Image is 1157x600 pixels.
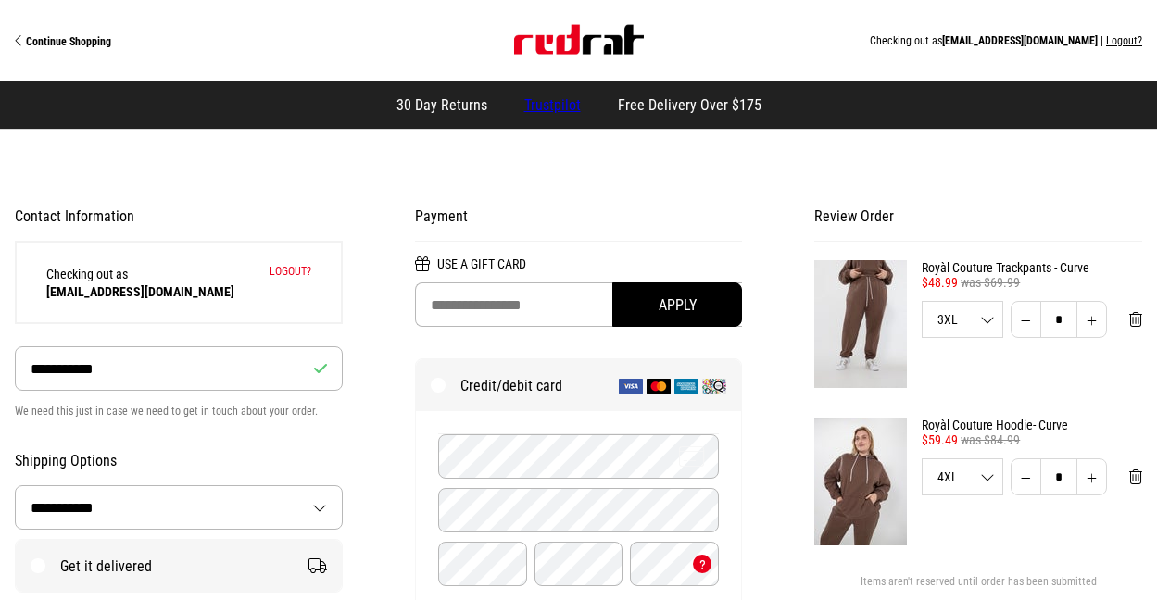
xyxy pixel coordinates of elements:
button: Logout? [270,265,311,278]
span: Free Delivery Over $175 [618,96,761,114]
img: Mastercard [647,379,671,394]
img: Visa [619,379,643,394]
a: Royàl Couture Hoodie- Curve [922,418,1142,432]
h2: Payment [415,207,743,242]
button: Increase quantity [1076,301,1107,338]
label: Get it delivered [16,540,342,592]
button: Apply [612,282,742,327]
select: Country [16,486,342,529]
span: was $69.99 [961,275,1020,290]
span: [EMAIL_ADDRESS][DOMAIN_NAME] [942,34,1098,47]
input: Quantity [1040,301,1077,338]
button: Increase quantity [1076,458,1107,495]
img: Royàl Couture Trackpants - Curve [814,260,907,388]
div: Checking out as [296,34,1142,47]
input: Year (YY) [534,542,623,586]
img: Q Card [702,379,726,394]
h2: Shipping Options [15,452,343,470]
h2: Review Order [814,207,1142,242]
input: Name on Card [438,488,720,532]
button: What's a CVC? [693,555,711,573]
input: Phone [15,346,343,391]
h2: Use a Gift Card [415,256,743,282]
button: Decrease quantity [1011,301,1041,338]
input: Card Number [438,434,720,479]
span: 3XL [923,313,1002,326]
h2: Contact Information [15,207,343,226]
input: Quantity [1040,458,1077,495]
span: 30 Day Returns [396,96,487,114]
button: Remove from cart [1114,301,1157,338]
input: CVC [630,542,719,586]
input: Month (MM) [438,542,527,586]
button: Logout? [1106,34,1142,47]
img: Royàl Couture Hoodie- Curve [814,418,907,545]
img: Red Rat [514,25,644,55]
a: Royàl Couture Trackpants - Curve [922,260,1142,275]
a: Continue Shopping [15,33,296,48]
img: American Express [674,379,698,394]
label: Credit/debit card [416,359,742,411]
button: Remove from cart [1114,458,1157,495]
p: We need this just in case we need to get in touch about your order. [15,400,343,422]
span: $48.99 [922,275,958,290]
span: 4XL [923,470,1002,483]
a: Trustpilot [524,96,581,114]
span: $59.49 [922,432,958,447]
span: Checking out as [46,267,234,299]
span: was $84.99 [961,432,1020,447]
span: Continue Shopping [26,35,111,48]
span: | [1100,34,1103,47]
strong: [EMAIL_ADDRESS][DOMAIN_NAME] [46,284,234,299]
button: Decrease quantity [1011,458,1041,495]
